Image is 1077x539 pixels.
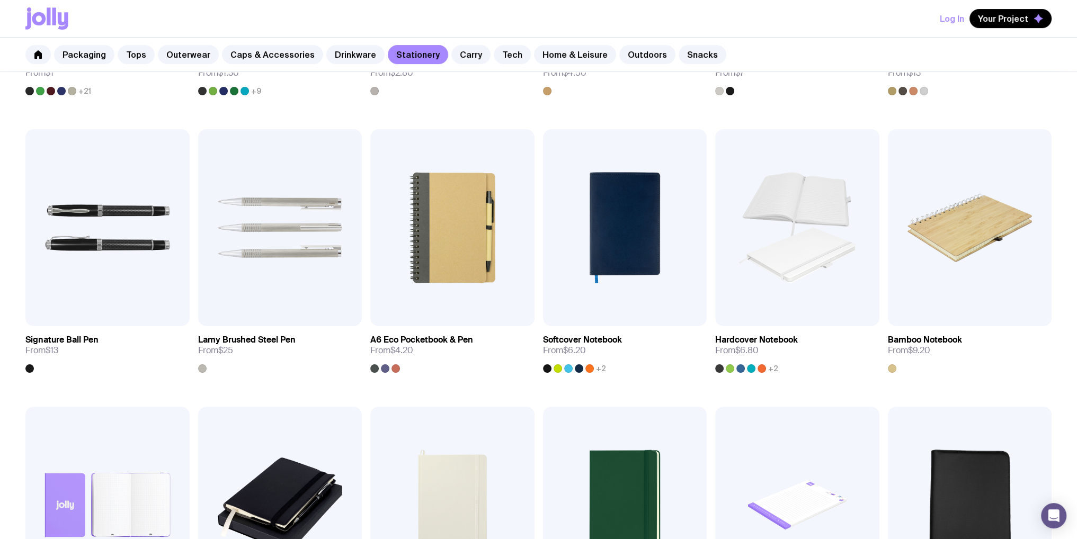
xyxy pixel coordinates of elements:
[888,335,962,345] h3: Bamboo Notebook
[54,45,114,64] a: Packaging
[715,68,744,78] span: From
[888,49,1052,95] a: [PERSON_NAME] PenFrom$13
[326,45,385,64] a: Drinkware
[198,345,233,356] span: From
[543,345,586,356] span: From
[596,364,606,373] span: +2
[390,345,413,356] span: $4.20
[735,67,744,78] span: $7
[25,68,54,78] span: From
[388,45,448,64] a: Stationery
[543,68,586,78] span: From
[118,45,155,64] a: Tops
[494,45,531,64] a: Tech
[563,67,586,78] span: $4.50
[370,335,473,345] h3: A6 Eco Pocketbook & Pen
[222,45,323,64] a: Caps & Accessories
[563,345,586,356] span: $6.20
[25,345,58,356] span: From
[218,67,239,78] span: $1.30
[198,49,362,95] a: Aluminium PenFrom$1.30+9
[715,335,798,345] h3: Hardcover Notebook
[543,49,707,95] a: Maple PenFrom$4.50
[888,68,921,78] span: From
[619,45,675,64] a: Outdoors
[1041,503,1066,528] div: Open Intercom Messenger
[25,335,99,345] h3: Signature Ball Pen
[218,345,233,356] span: $25
[888,345,930,356] span: From
[46,345,58,356] span: $13
[543,326,707,373] a: Softcover NotebookFrom$6.20+2
[198,68,239,78] span: From
[543,335,622,345] h3: Softcover Notebook
[908,67,921,78] span: $13
[908,345,930,356] span: $9.20
[198,326,362,373] a: Lamy Brushed Steel PenFrom$25
[46,67,54,78] span: $1
[768,364,778,373] span: +2
[370,326,535,373] a: A6 Eco Pocketbook & PenFrom$4.20
[370,345,413,356] span: From
[715,326,879,373] a: Hardcover NotebookFrom$6.80+2
[370,68,413,78] span: From
[451,45,491,64] a: Carry
[158,45,219,64] a: Outerwear
[715,345,759,356] span: From
[25,326,190,373] a: Signature Ball PenFrom$13
[679,45,726,64] a: Snacks
[534,45,616,64] a: Home & Leisure
[978,13,1028,24] span: Your Project
[370,49,535,95] a: Executive Steel PenFrom$2.80
[715,49,879,95] a: Twist-Action Brass PenFrom$7
[251,87,261,95] span: +9
[940,9,964,28] button: Log In
[78,87,91,95] span: +21
[198,335,296,345] h3: Lamy Brushed Steel Pen
[390,67,413,78] span: $2.80
[888,326,1052,373] a: Bamboo NotebookFrom$9.20
[25,49,190,95] a: Ballpoint PenFrom$1+21
[969,9,1052,28] button: Your Project
[735,345,759,356] span: $6.80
